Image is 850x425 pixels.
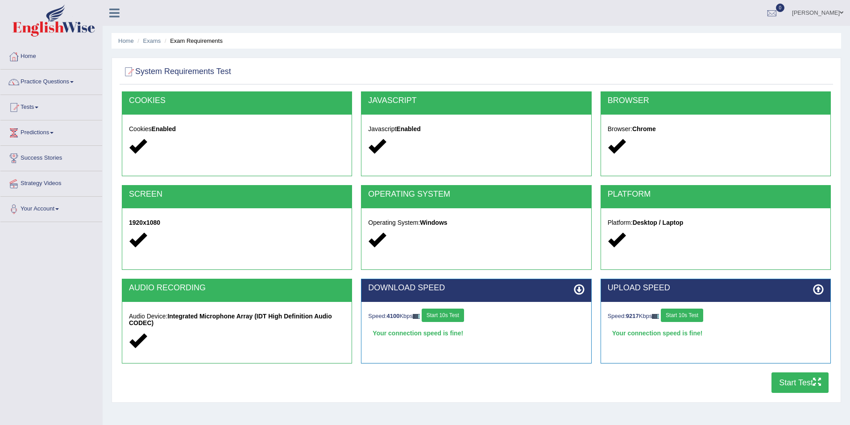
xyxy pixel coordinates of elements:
[368,219,584,226] h5: Operating System:
[368,190,584,199] h2: OPERATING SYSTEM
[413,314,420,319] img: ajax-loader-fb-connection.gif
[368,284,584,293] h2: DOWNLOAD SPEED
[368,326,584,340] div: Your connection speed is fine!
[633,219,684,226] strong: Desktop / Laptop
[129,126,345,132] h5: Cookies
[0,197,102,219] a: Your Account
[129,313,332,326] strong: Integrated Microphone Array (IDT High Definition Audio CODEC)
[152,125,176,132] strong: Enabled
[771,372,829,393] button: Start Test
[608,309,824,324] div: Speed: Kbps
[776,4,785,12] span: 0
[118,37,134,44] a: Home
[608,126,824,132] h5: Browser:
[368,309,584,324] div: Speed: Kbps
[608,219,824,226] h5: Platform:
[0,95,102,117] a: Tests
[608,190,824,199] h2: PLATFORM
[368,96,584,105] h2: JAVASCRIPT
[608,284,824,293] h2: UPLOAD SPEED
[129,190,345,199] h2: SCREEN
[0,120,102,143] a: Predictions
[422,309,464,322] button: Start 10s Test
[143,37,161,44] a: Exams
[0,146,102,168] a: Success Stories
[632,125,656,132] strong: Chrome
[652,314,659,319] img: ajax-loader-fb-connection.gif
[0,70,102,92] a: Practice Questions
[122,65,231,78] h2: System Requirements Test
[129,284,345,293] h2: AUDIO RECORDING
[129,219,160,226] strong: 1920x1080
[129,313,345,327] h5: Audio Device:
[608,96,824,105] h2: BROWSER
[420,219,447,226] strong: Windows
[129,96,345,105] h2: COOKIES
[0,44,102,66] a: Home
[608,326,824,340] div: Your connection speed is fine!
[0,171,102,194] a: Strategy Videos
[387,313,400,319] strong: 4100
[162,37,223,45] li: Exam Requirements
[368,126,584,132] h5: Javascript
[396,125,420,132] strong: Enabled
[661,309,703,322] button: Start 10s Test
[626,313,639,319] strong: 9217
